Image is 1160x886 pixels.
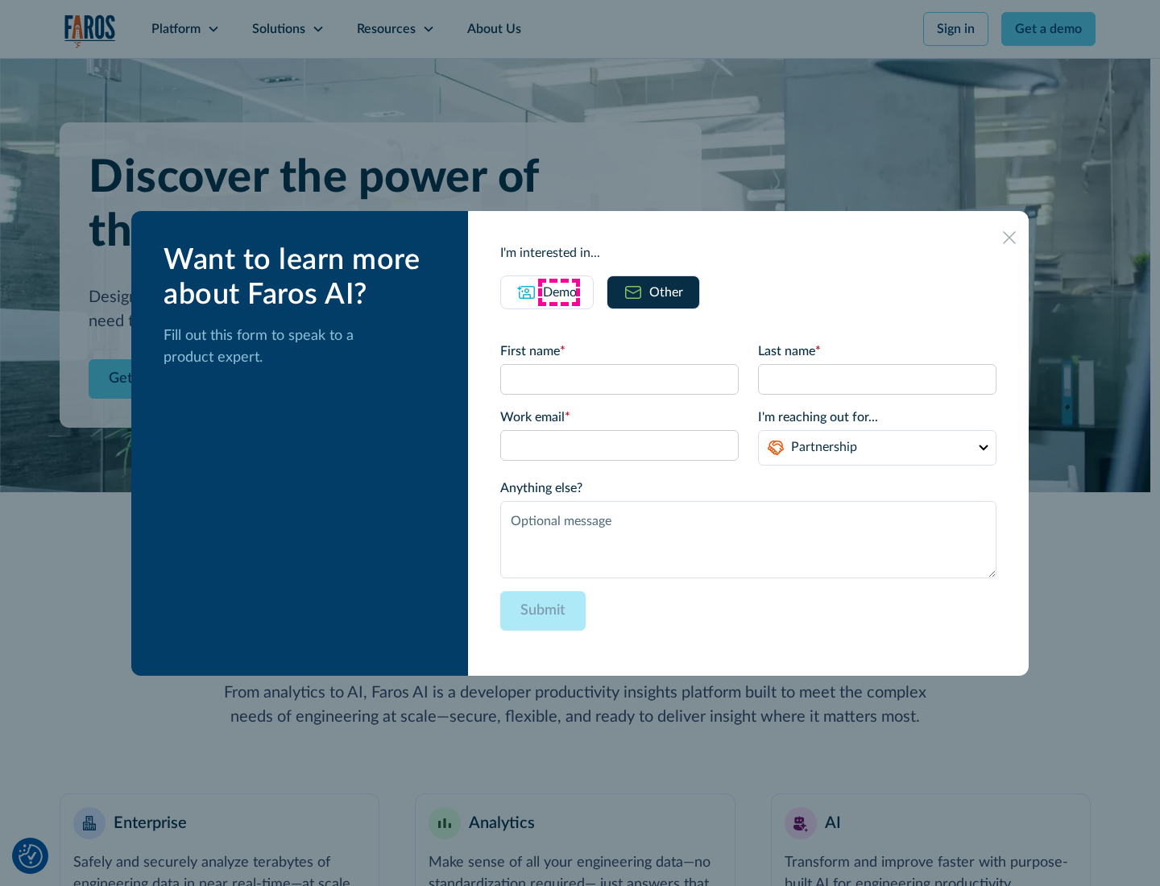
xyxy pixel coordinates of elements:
[500,478,996,498] label: Anything else?
[500,408,739,427] label: Work email
[543,283,577,302] div: Demo
[500,342,996,644] form: Email Form
[164,243,442,313] div: Want to learn more about Faros AI?
[649,283,683,302] div: Other
[500,591,586,631] input: Submit
[164,325,442,369] p: Fill out this form to speak to a product expert.
[758,408,996,427] label: I'm reaching out for...
[758,342,996,361] label: Last name
[500,243,996,263] div: I'm interested in...
[500,342,739,361] label: First name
